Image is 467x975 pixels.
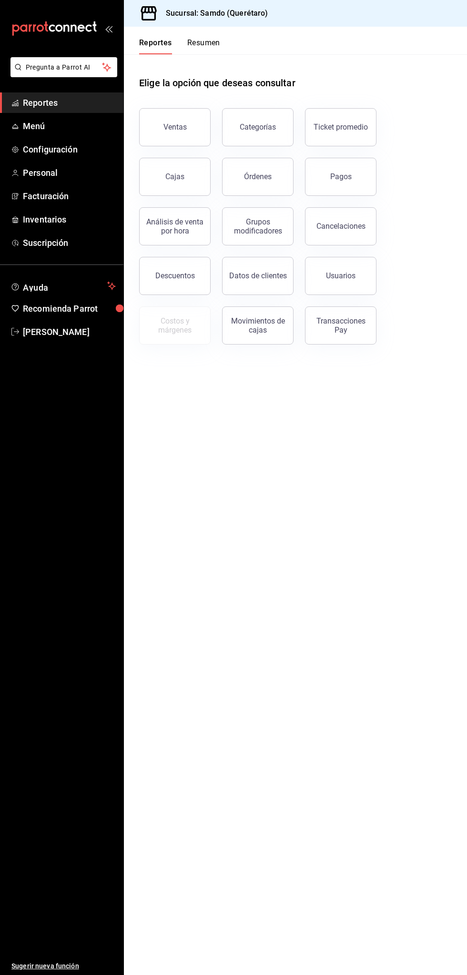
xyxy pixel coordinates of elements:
span: Reportes [23,96,116,109]
div: Categorías [240,122,276,132]
span: Facturación [23,190,116,203]
a: Pregunta a Parrot AI [7,69,117,79]
div: Órdenes [244,172,272,181]
span: Recomienda Parrot [23,302,116,315]
div: Cajas [165,171,185,183]
span: Personal [23,166,116,179]
button: Descuentos [139,257,211,295]
button: Grupos modificadores [222,207,294,245]
div: Transacciones Pay [311,316,370,335]
div: Movimientos de cajas [228,316,287,335]
button: Análisis de venta por hora [139,207,211,245]
button: Movimientos de cajas [222,306,294,345]
span: Ayuda [23,280,103,292]
div: Ventas [163,122,187,132]
button: Ticket promedio [305,108,376,146]
span: Sugerir nueva función [11,961,116,971]
button: Contrata inventarios para ver este reporte [139,306,211,345]
button: Usuarios [305,257,376,295]
div: Ticket promedio [314,122,368,132]
button: Datos de clientes [222,257,294,295]
button: Pregunta a Parrot AI [10,57,117,77]
button: Transacciones Pay [305,306,376,345]
div: Descuentos [155,271,195,280]
div: Grupos modificadores [228,217,287,235]
div: Datos de clientes [229,271,287,280]
button: Categorías [222,108,294,146]
button: Resumen [187,38,220,54]
h1: Elige la opción que deseas consultar [139,76,295,90]
h3: Sucursal: Samdo (Querétaro) [158,8,268,19]
button: Cancelaciones [305,207,376,245]
div: navigation tabs [139,38,220,54]
button: Órdenes [222,158,294,196]
span: Pregunta a Parrot AI [26,62,102,72]
button: Ventas [139,108,211,146]
button: Reportes [139,38,172,54]
div: Usuarios [326,271,355,280]
button: Pagos [305,158,376,196]
span: Configuración [23,143,116,156]
span: Suscripción [23,236,116,249]
a: Cajas [139,158,211,196]
div: Costos y márgenes [145,316,204,335]
div: Análisis de venta por hora [145,217,204,235]
div: Cancelaciones [316,222,365,231]
span: [PERSON_NAME] [23,325,116,338]
span: Menú [23,120,116,132]
span: Inventarios [23,213,116,226]
div: Pagos [330,172,352,181]
button: open_drawer_menu [105,25,112,32]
